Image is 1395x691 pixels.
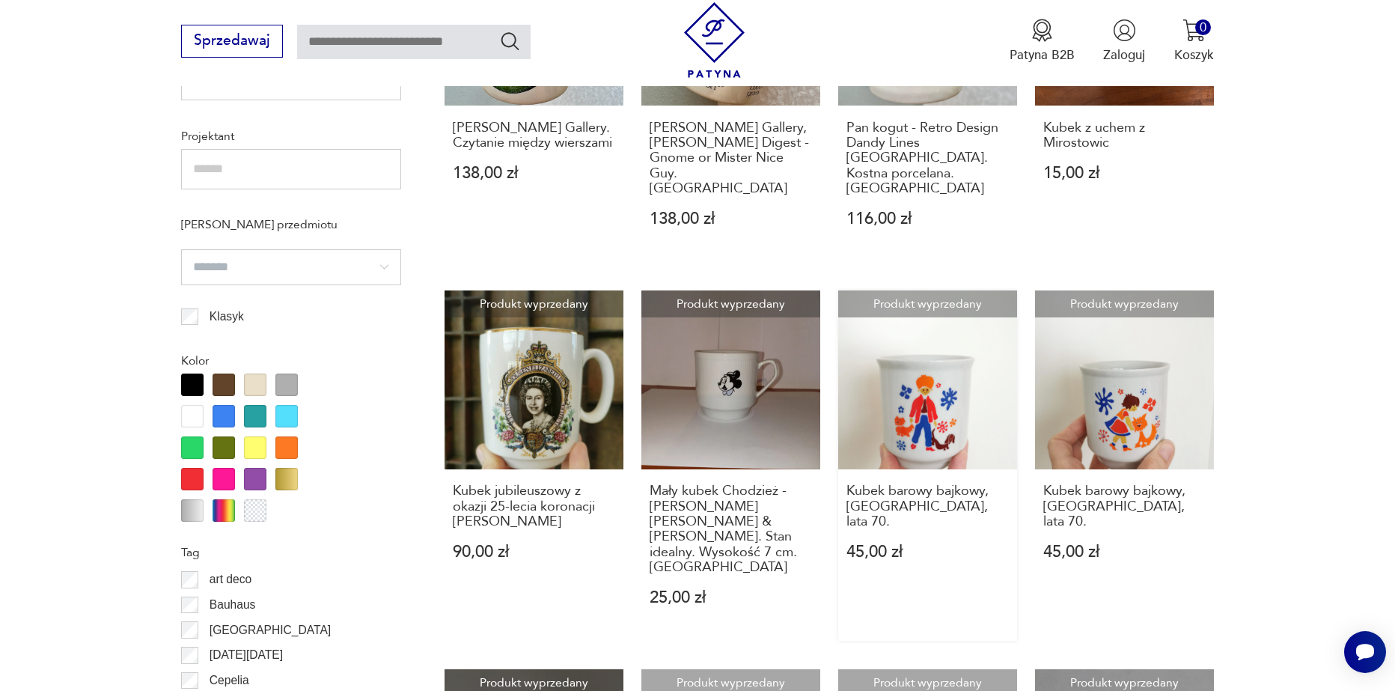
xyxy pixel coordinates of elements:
button: Sprzedawaj [181,25,282,58]
h3: [PERSON_NAME] Gallery, [PERSON_NAME] Digest - Gnome or Mister Nice Guy. [GEOGRAPHIC_DATA] [650,121,812,197]
p: [DATE][DATE] [210,645,283,665]
div: 0 [1195,19,1211,35]
button: Zaloguj [1103,19,1145,64]
p: Projektant [181,127,401,146]
p: Bauhaus [210,595,256,615]
p: Cepelia [210,671,249,690]
p: Tag [181,543,401,562]
button: 0Koszyk [1174,19,1214,64]
p: Zaloguj [1103,46,1145,64]
img: Ikona medalu [1031,19,1054,42]
img: Patyna - sklep z meblami i dekoracjami vintage [677,2,752,78]
p: 25,00 zł [650,590,812,606]
h3: Kubek barowy bajkowy, [GEOGRAPHIC_DATA], lata 70. [846,484,1009,529]
a: Produkt wyprzedanyMały kubek Chodzież - Kaczor Donald & Myszka Miki. Stan idealny. Wysokość 7 cm.... [641,290,820,641]
h3: Mały kubek Chodzież - [PERSON_NAME] [PERSON_NAME] & [PERSON_NAME]. Stan idealny. Wysokość 7 cm. [... [650,484,812,575]
h3: Pan kogut - Retro Design Dandy Lines [GEOGRAPHIC_DATA]. Kostna porcelana. [GEOGRAPHIC_DATA] [846,121,1009,197]
iframe: Smartsupp widget button [1344,631,1386,673]
p: 45,00 zł [1043,544,1206,560]
p: 116,00 zł [846,211,1009,227]
p: [GEOGRAPHIC_DATA] [210,621,331,640]
p: Kolor [181,351,401,371]
p: Klasyk [210,307,244,326]
button: Szukaj [499,30,521,52]
img: Ikona koszyka [1182,19,1206,42]
h3: Kubek z uchem z Mirostowic [1043,121,1206,151]
a: Produkt wyprzedanyKubek barowy bajkowy, Chodzież, lata 70.Kubek barowy bajkowy, [GEOGRAPHIC_DATA]... [1035,290,1214,641]
button: Patyna B2B [1010,19,1075,64]
p: Patyna B2B [1010,46,1075,64]
a: Produkt wyprzedanyKubek barowy bajkowy, Chodzież, lata 70.Kubek barowy bajkowy, [GEOGRAPHIC_DATA]... [838,290,1017,641]
a: Ikona medaluPatyna B2B [1010,19,1075,64]
p: Koszyk [1174,46,1214,64]
p: art deco [210,570,251,589]
p: [PERSON_NAME] przedmiotu [181,215,401,234]
a: Produkt wyprzedanyKubek jubileuszowy z okazji 25-lecia koronacji Elżbiety IIKubek jubileuszowy z ... [445,290,623,641]
p: 90,00 zł [453,544,615,560]
p: 15,00 zł [1043,165,1206,181]
h3: Kubek jubileuszowy z okazji 25-lecia koronacji [PERSON_NAME] [453,484,615,529]
p: 45,00 zł [846,544,1009,560]
a: Sprzedawaj [181,36,282,48]
p: 138,00 zł [650,211,812,227]
h3: Kubek barowy bajkowy, [GEOGRAPHIC_DATA], lata 70. [1043,484,1206,529]
p: 138,00 zł [453,165,615,181]
img: Ikonka użytkownika [1113,19,1136,42]
h3: [PERSON_NAME] Gallery. Czytanie między wierszami [453,121,615,151]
